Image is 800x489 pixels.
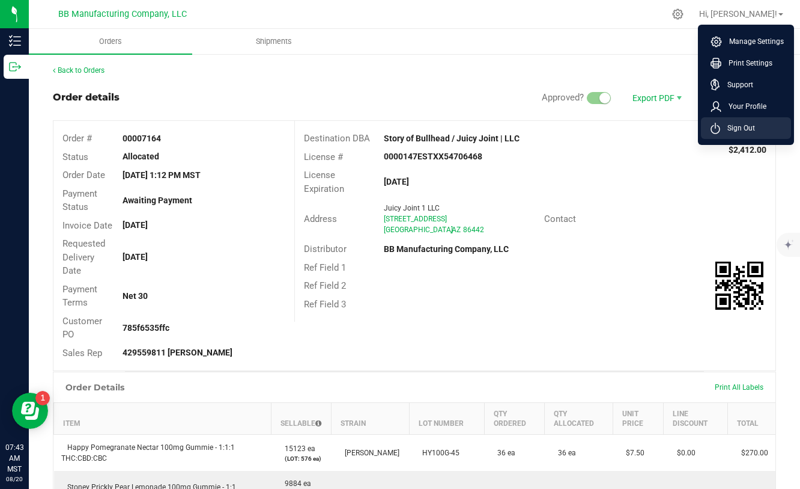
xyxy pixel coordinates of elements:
[620,449,644,457] span: $7.50
[484,403,545,435] th: Qty Ordered
[123,291,148,301] strong: Net 30
[304,299,346,310] span: Ref Field 3
[544,214,576,224] span: Contact
[304,262,346,273] span: Ref Field 1
[332,403,409,435] th: Strain
[62,348,102,358] span: Sales Rep
[53,90,120,105] div: Order details
[384,134,520,143] strong: Story of Bullhead / Juicy Joint | LLC
[123,348,232,357] strong: 429559811 [PERSON_NAME]
[463,226,484,234] span: 86442
[715,262,763,310] img: Scan me!
[491,449,515,457] span: 36 ea
[304,244,347,254] span: Distributor
[729,145,766,155] strong: $2,412.00
[664,403,728,435] th: Line Discount
[339,449,399,457] span: [PERSON_NAME]
[304,133,370,144] span: Destination DBA
[123,323,169,333] strong: 785f6535ffc
[545,403,613,435] th: Qty Allocated
[35,391,50,405] iframe: Resource center unread badge
[123,195,192,205] strong: Awaiting Payment
[416,449,459,457] span: HY100G-45
[279,479,311,488] span: 9884 ea
[711,79,786,91] a: Support
[735,449,768,457] span: $270.00
[720,122,755,134] span: Sign Out
[62,220,112,231] span: Invoice Date
[279,444,315,453] span: 15123 ea
[123,170,201,180] strong: [DATE] 1:12 PM MST
[240,36,308,47] span: Shipments
[5,442,23,475] p: 07:43 AM MST
[715,262,763,310] qrcode: 00007164
[671,449,695,457] span: $0.00
[720,79,753,91] span: Support
[62,238,105,276] span: Requested Delivery Date
[29,29,192,54] a: Orders
[123,152,159,161] strong: Allocated
[62,316,102,340] span: Customer PO
[12,393,48,429] iframe: Resource center
[62,284,97,309] span: Payment Terms
[384,215,447,223] span: [STREET_ADDRESS]
[58,9,187,19] span: BB Manufacturing Company, LLC
[701,117,791,139] li: Sign Out
[61,443,235,463] span: Happy Pomegranate Nectar 100mg Gummie - 1:1:1 THC:CBD:CBC
[279,454,324,463] p: (LOT: 576 ea)
[62,170,105,180] span: Order Date
[304,214,337,224] span: Address
[715,383,763,392] span: Print All Labels
[65,383,124,392] h1: Order Details
[54,403,271,435] th: Item
[613,403,664,435] th: Unit Price
[728,403,775,435] th: Total
[5,475,23,484] p: 08/20
[699,9,777,19] span: Hi, [PERSON_NAME]!
[452,226,461,234] span: AZ
[384,177,409,186] strong: [DATE]
[53,66,105,75] a: Back to Orders
[9,35,21,47] inline-svg: Inventory
[384,152,482,161] strong: 0000147ESTXX54706468
[721,100,766,112] span: Your Profile
[9,61,21,73] inline-svg: Outbound
[304,170,344,194] span: License Expiration
[722,35,784,48] span: Manage Settings
[62,152,88,162] span: Status
[123,220,148,230] strong: [DATE]
[450,226,452,234] span: ,
[384,226,453,234] span: [GEOGRAPHIC_DATA]
[409,403,484,435] th: Lot Number
[552,449,576,457] span: 36 ea
[670,8,685,20] div: Manage settings
[384,204,440,212] span: Juicy Joint 1 LLC
[384,244,509,254] strong: BB Manufacturing Company, LLC
[123,252,148,262] strong: [DATE]
[192,29,356,54] a: Shipments
[304,152,343,162] span: License #
[123,134,161,143] strong: 00007164
[542,92,584,103] span: Approved?
[62,133,92,144] span: Order #
[304,280,346,291] span: Ref Field 2
[62,188,97,213] span: Payment Status
[83,36,138,47] span: Orders
[620,87,692,108] li: Export PDF
[721,57,772,69] span: Print Settings
[271,403,332,435] th: Sellable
